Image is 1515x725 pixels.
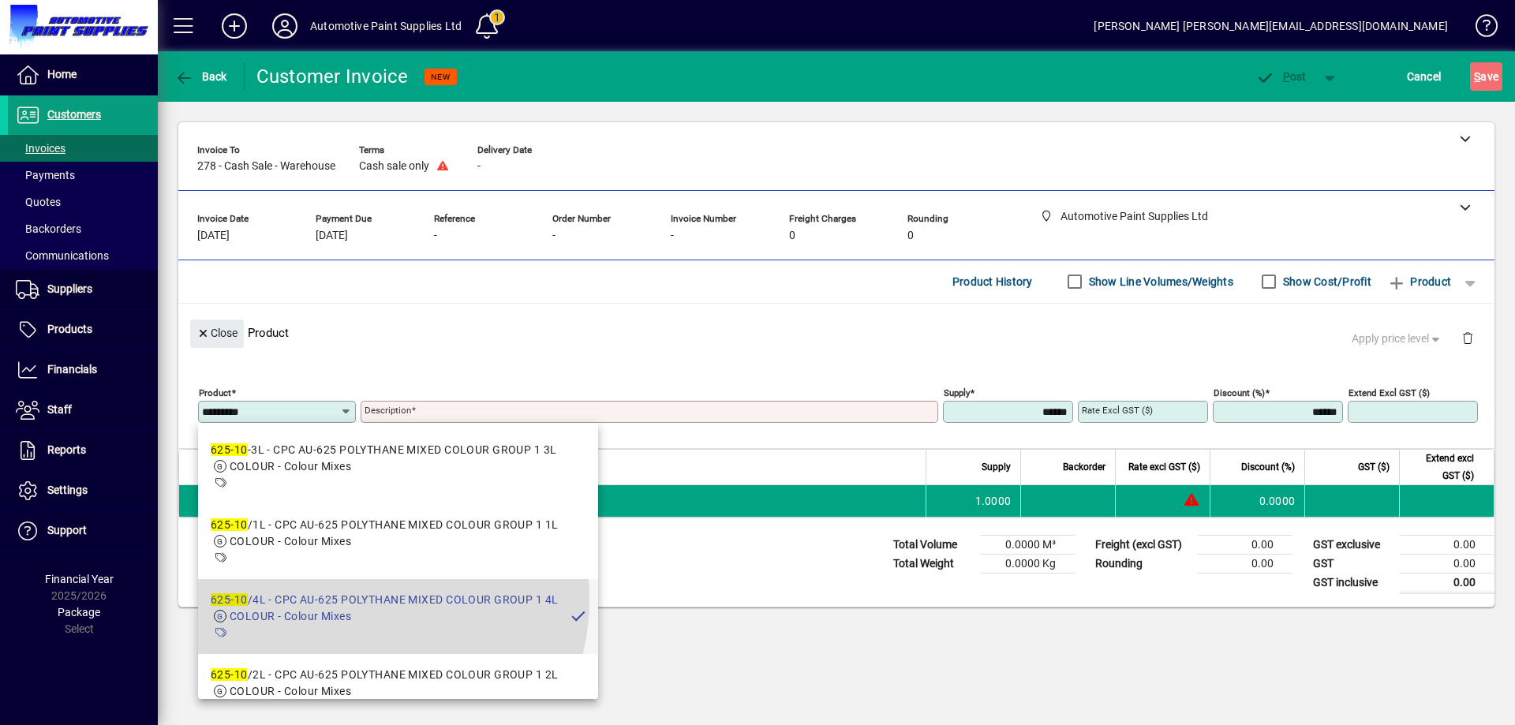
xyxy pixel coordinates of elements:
div: Customer Invoice [256,64,409,89]
span: - [434,230,437,242]
span: 1.0000 [975,493,1012,509]
button: Close [190,320,244,348]
td: GST inclusive [1305,573,1400,592]
span: - [552,230,555,242]
a: Quotes [8,189,158,215]
span: Product History [952,269,1033,294]
span: Financial Year [45,573,114,585]
td: GST [1305,554,1400,573]
span: Backorder [1063,458,1105,476]
span: Rate excl GST ($) [1128,458,1200,476]
button: Delete [1449,320,1487,357]
label: Show Cost/Profit [1280,274,1371,290]
span: - [477,160,481,173]
span: Discount (%) [1241,458,1295,476]
a: Invoices [8,135,158,162]
span: Financials [47,363,97,376]
td: Rounding [1087,554,1198,573]
span: Quotes [16,196,61,208]
span: Payments [16,169,75,181]
td: Total Weight [885,554,980,573]
mat-label: Discount (%) [1214,387,1265,398]
mat-label: Supply [944,387,970,398]
span: [DATE] [197,230,230,242]
button: Post [1248,62,1315,91]
a: Financials [8,350,158,390]
td: 0.0000 [1210,485,1304,517]
app-page-header-button: Delete [1449,331,1487,345]
span: Support [47,524,87,536]
button: Apply price level [1345,324,1450,353]
td: 0.00 [1198,554,1292,573]
mat-label: Extend excl GST ($) [1349,387,1430,398]
a: Suppliers [8,270,158,309]
span: Backorders [16,222,81,235]
span: Description [294,458,342,476]
a: Settings [8,471,158,510]
button: Product History [946,267,1039,296]
app-page-header-button: Back [158,62,245,91]
a: Payments [8,162,158,189]
span: [DATE] [316,230,348,242]
span: Home [47,68,77,80]
span: Package [58,606,100,618]
button: Cancel [1403,62,1446,91]
td: 0.00 [1400,554,1494,573]
span: 0 [907,230,914,242]
div: Product [178,304,1494,361]
span: Cancel [1407,64,1442,89]
td: GST exclusive [1305,535,1400,554]
span: Supply [982,458,1011,476]
span: Automotive Paint Supplies Ltd [257,492,275,510]
a: Products [8,310,158,349]
button: Back [170,62,231,91]
div: Automotive Paint Supplies Ltd [310,13,462,39]
a: Staff [8,391,158,430]
button: Profile [260,12,310,40]
td: 0.0000 M³ [980,535,1075,554]
span: P [1283,70,1290,83]
button: Add [209,12,260,40]
span: - [671,230,674,242]
span: GST ($) [1358,458,1390,476]
a: Reports [8,431,158,470]
td: 0.00 [1198,535,1292,554]
td: 0.0000 Kg [980,554,1075,573]
span: Close [196,320,238,346]
label: Show Line Volumes/Weights [1086,274,1233,290]
span: Reports [47,443,86,456]
mat-label: Rate excl GST ($) [1082,405,1153,416]
span: Cash sale only [359,160,429,173]
td: Total Volume [885,535,980,554]
td: Freight (excl GST) [1087,535,1198,554]
span: Customers [47,108,101,121]
div: [PERSON_NAME] [PERSON_NAME][EMAIL_ADDRESS][DOMAIN_NAME] [1094,13,1448,39]
span: Settings [47,484,88,496]
a: Support [8,511,158,551]
span: Suppliers [47,282,92,295]
span: Item [239,458,258,476]
mat-label: Product [199,387,231,398]
span: NEW [431,72,451,82]
app-page-header-button: Close [186,326,248,340]
a: Knowledge Base [1464,3,1495,54]
span: 0 [789,230,795,242]
span: Extend excl GST ($) [1409,450,1474,484]
span: Communications [16,249,109,262]
span: ost [1255,70,1307,83]
a: Backorders [8,215,158,242]
mat-label: Description [365,405,411,416]
a: Home [8,55,158,95]
span: 278 - Cash Sale - Warehouse [197,160,335,173]
span: Back [174,70,227,83]
span: ave [1474,64,1498,89]
span: Invoices [16,142,65,155]
span: S [1474,70,1480,83]
a: Communications [8,242,158,269]
span: Products [47,323,92,335]
button: Save [1470,62,1502,91]
span: Apply price level [1352,331,1443,347]
td: 0.00 [1400,573,1494,592]
td: 0.00 [1400,535,1494,554]
span: Staff [47,403,72,416]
